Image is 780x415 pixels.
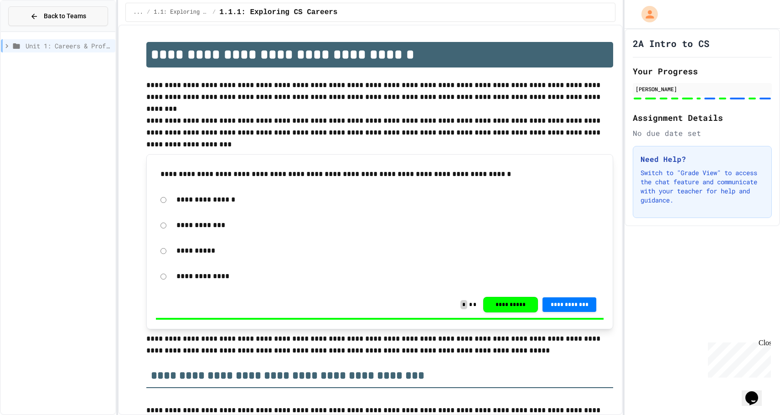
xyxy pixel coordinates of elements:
h1: 2A Intro to CS [633,37,709,50]
span: / [212,9,216,16]
h3: Need Help? [641,154,764,165]
div: Chat with us now!Close [4,4,63,58]
span: / [147,9,150,16]
iframe: chat widget [704,339,771,378]
h2: Assignment Details [633,111,772,124]
span: Back to Teams [44,11,86,21]
p: Switch to "Grade View" to access the chat feature and communicate with your teacher for help and ... [641,168,764,205]
div: [PERSON_NAME] [635,85,769,93]
span: Unit 1: Careers & Professionalism [26,41,112,51]
span: ... [133,9,143,16]
iframe: chat widget [742,379,771,406]
span: 1.1.1: Exploring CS Careers [219,7,337,18]
h2: Your Progress [633,65,772,78]
div: My Account [632,4,660,25]
button: Back to Teams [8,6,108,26]
div: No due date set [633,128,772,139]
span: 1.1: Exploring CS Careers [154,9,209,16]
